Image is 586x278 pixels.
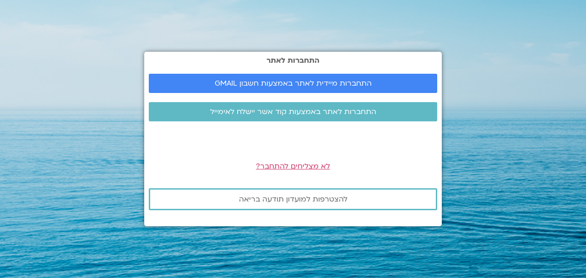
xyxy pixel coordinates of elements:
a: התחברות מיידית לאתר באמצעות חשבון GMAIL [149,74,437,93]
span: להצטרפות למועדון תודעה בריאה [239,195,347,203]
h2: התחברות לאתר [149,56,437,65]
a: התחברות לאתר באמצעות קוד אשר יישלח לאימייל [149,102,437,121]
a: לא מצליחים להתחבר? [256,161,330,171]
span: התחברות מיידית לאתר באמצעות חשבון GMAIL [215,79,372,87]
span: התחברות לאתר באמצעות קוד אשר יישלח לאימייל [210,108,376,116]
a: להצטרפות למועדון תודעה בריאה [149,188,437,210]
